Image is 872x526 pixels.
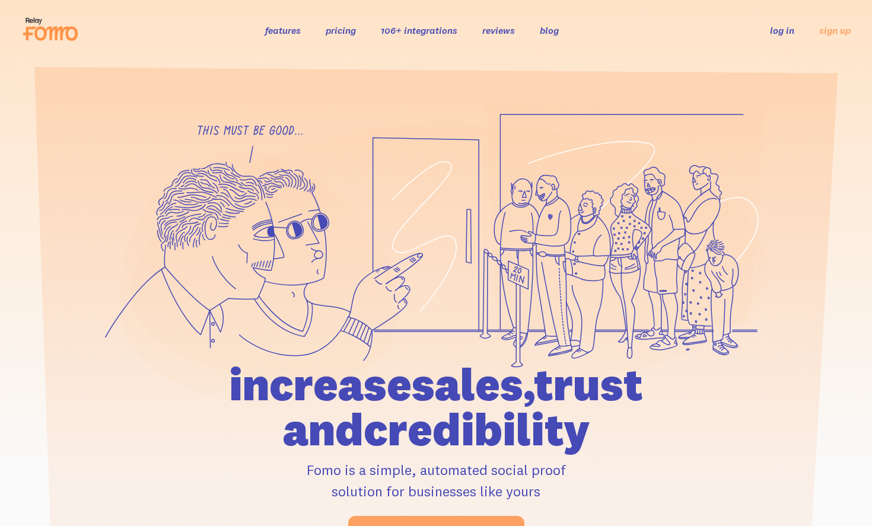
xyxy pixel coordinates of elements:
a: 106+ integrations [381,24,457,36]
a: blog [540,24,559,36]
a: features [265,24,301,36]
p: Fomo is a simple, automated social proof solution for businesses like yours [161,459,711,502]
h1: increase sales, trust and credibility [161,362,711,452]
a: pricing [326,24,356,36]
a: sign up [819,24,851,37]
a: reviews [482,24,515,36]
a: log in [770,24,794,36]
